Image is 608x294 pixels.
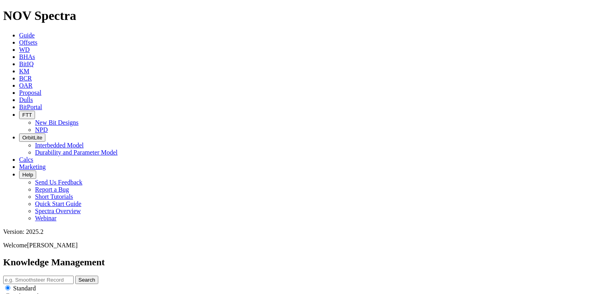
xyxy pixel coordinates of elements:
a: New Bit Designs [35,119,78,126]
p: Welcome [3,242,605,249]
a: Report a Bug [35,186,69,193]
a: BitIQ [19,61,33,67]
span: FTT [22,112,32,118]
input: e.g. Smoothsteer Record [3,276,74,284]
a: BitPortal [19,104,42,110]
span: [PERSON_NAME] [27,242,78,249]
a: Calcs [19,156,33,163]
a: Marketing [19,163,46,170]
a: Guide [19,32,35,39]
a: OAR [19,82,33,89]
a: Durability and Parameter Model [35,149,118,156]
a: KM [19,68,29,74]
span: Help [22,172,33,178]
a: Webinar [35,215,57,221]
h1: NOV Spectra [3,8,605,23]
a: BHAs [19,53,35,60]
a: NPD [35,126,48,133]
a: BCR [19,75,32,82]
button: Help [19,171,36,179]
a: Interbedded Model [35,142,84,149]
a: Offsets [19,39,37,46]
a: Proposal [19,89,41,96]
button: OrbitLite [19,133,45,142]
a: Send Us Feedback [35,179,82,186]
span: Standard [13,285,36,292]
a: Quick Start Guide [35,200,81,207]
a: Dulls [19,96,33,103]
button: Search [75,276,98,284]
a: WD [19,46,30,53]
button: FTT [19,111,35,119]
a: Short Tutorials [35,193,73,200]
span: OrbitLite [22,135,42,141]
div: Version: 2025.2 [3,228,605,235]
h2: Knowledge Management [3,257,605,268]
a: Spectra Overview [35,208,81,214]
